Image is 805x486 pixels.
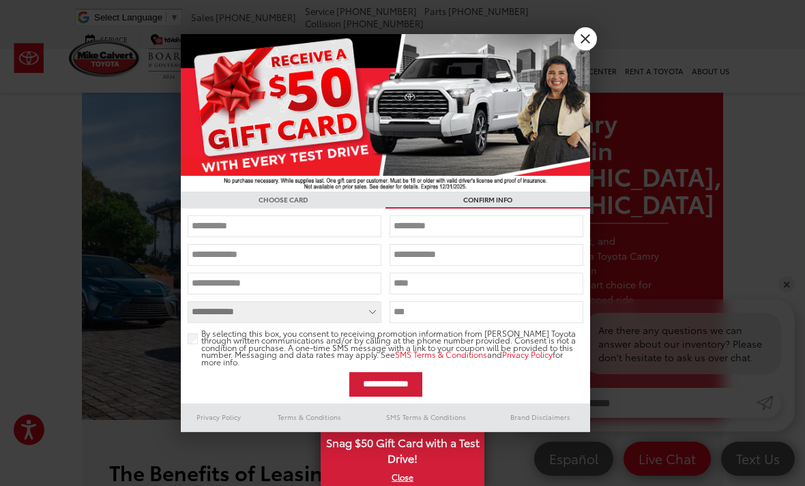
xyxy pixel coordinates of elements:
span: Snag $50 Gift Card with a Test Drive! [322,428,483,470]
h3: CONFIRM INFO [385,192,590,209]
span: By selecting this box, you consent to receiving promotion information from [PERSON_NAME] Toyota t... [201,330,583,366]
a: Terms & Conditions [257,409,362,425]
a: Privacy Policy [181,409,257,425]
a: SMS Terms & Conditions [362,409,491,425]
a: SMS Terms & Conditions [395,348,487,360]
a: Brand Disclaimers [491,409,590,425]
h3: CHOOSE CARD [181,192,385,209]
img: 55838_top_625864.jpg [181,34,590,192]
a: Privacy Policy [502,348,553,360]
